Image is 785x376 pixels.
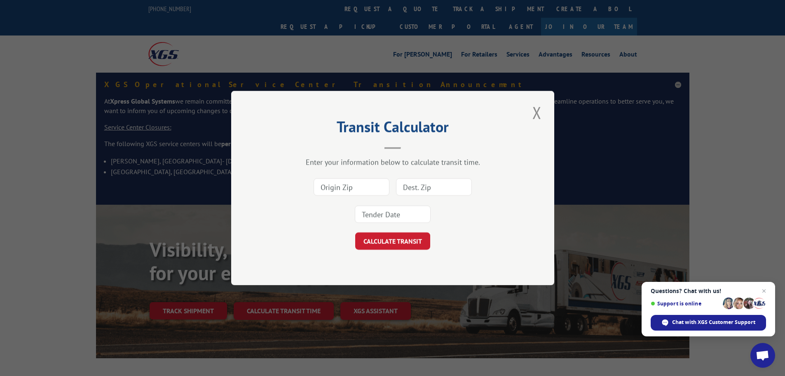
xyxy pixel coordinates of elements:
[750,343,775,368] a: Open chat
[651,315,766,331] span: Chat with XGS Customer Support
[272,157,513,167] div: Enter your information below to calculate transit time.
[272,121,513,137] h2: Transit Calculator
[672,319,755,326] span: Chat with XGS Customer Support
[396,178,472,196] input: Dest. Zip
[314,178,389,196] input: Origin Zip
[355,232,430,250] button: CALCULATE TRANSIT
[651,288,766,294] span: Questions? Chat with us!
[530,101,544,124] button: Close modal
[355,206,431,223] input: Tender Date
[651,300,720,307] span: Support is online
